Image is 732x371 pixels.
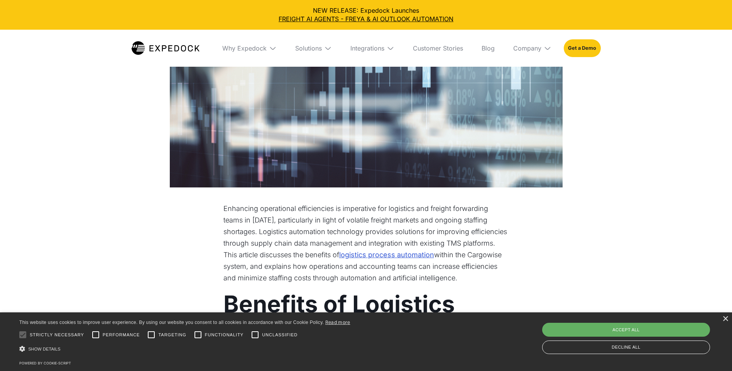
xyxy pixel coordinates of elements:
div: Solutions [295,44,322,52]
a: Get a Demo [564,39,600,57]
div: Why Expedock [216,30,283,67]
a: Customer Stories [407,30,469,67]
span: Targeting [158,332,186,338]
div: NEW RELEASE: Expedock Launches [6,6,726,24]
div: Company [513,44,541,52]
strong: Benefits of Logistics Process Automation in Cargowise [223,290,478,368]
div: Why Expedock [222,44,267,52]
span: Performance [103,332,140,338]
p: This article discusses the benefits of within the Cargowise system, and explains how operations a... [223,249,509,284]
span: Show details [28,347,61,351]
span: Unclassified [262,332,298,338]
div: Accept all [542,323,710,337]
div: Close [722,316,728,322]
div: Widget de chat [693,334,732,371]
a: Blog [475,30,501,67]
a: Powered by cookie-script [19,361,71,365]
div: Integrations [350,44,384,52]
iframe: Chat Widget [693,334,732,371]
span: This website uses cookies to improve user experience. By using our website you consent to all coo... [19,320,324,325]
span: Strictly necessary [30,332,84,338]
p: Enhancing operational efficiencies is imperative for logistics and freight forwarding teams in [D... [223,203,509,249]
div: Decline all [542,341,710,354]
div: Company [507,30,558,67]
a: logistics process automation [339,249,434,261]
a: Read more [325,319,350,325]
div: Integrations [344,30,401,67]
div: Solutions [289,30,338,67]
div: Show details [19,344,350,354]
span: Functionality [205,332,243,338]
a: FREIGHT AI AGENTS - FREYA & AI OUTLOOK AUTOMATION [6,15,726,23]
